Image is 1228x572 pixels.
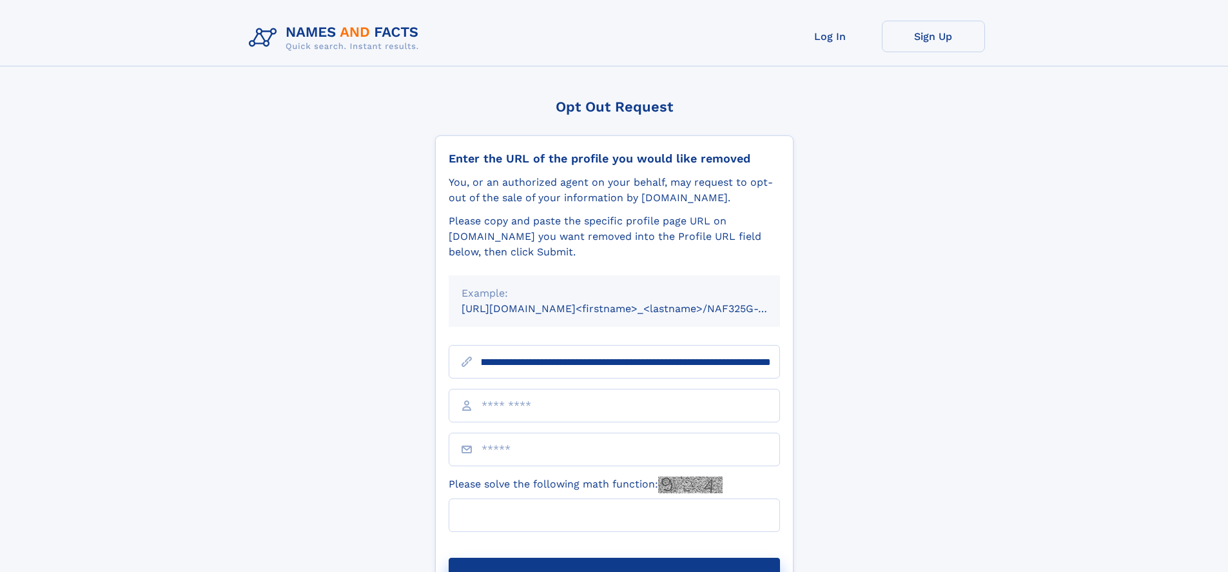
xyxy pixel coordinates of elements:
[449,477,723,493] label: Please solve the following math function:
[449,213,780,260] div: Please copy and paste the specific profile page URL on [DOMAIN_NAME] you want removed into the Pr...
[462,302,804,315] small: [URL][DOMAIN_NAME]<firstname>_<lastname>/NAF325G-xxxxxxxx
[779,21,882,52] a: Log In
[449,175,780,206] div: You, or an authorized agent on your behalf, may request to opt-out of the sale of your informatio...
[449,152,780,166] div: Enter the URL of the profile you would like removed
[435,99,794,115] div: Opt Out Request
[882,21,985,52] a: Sign Up
[244,21,429,55] img: Logo Names and Facts
[462,286,767,301] div: Example:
